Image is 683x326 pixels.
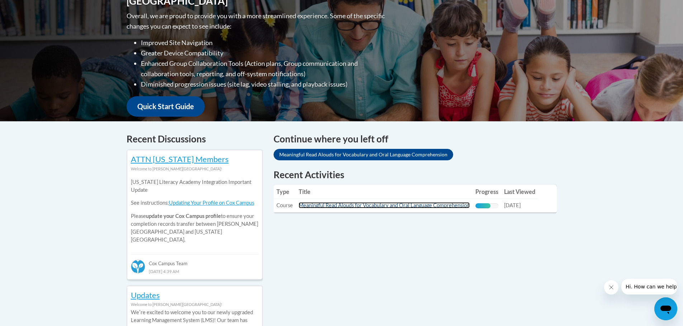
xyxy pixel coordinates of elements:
iframe: Message from company [621,279,677,295]
li: Diminished progression issues (site lag, video stalling, and playback issues) [141,79,386,89]
div: Welcome to [PERSON_NAME][GEOGRAPHIC_DATA]! [131,165,259,173]
th: Progress [473,185,501,199]
a: Updates [131,290,160,300]
div: [DATE] 4:39 AM [131,267,259,275]
div: Progress, % [475,203,491,208]
p: Overall, we are proud to provide you with a more streamlined experience. Some of the specific cha... [127,11,386,31]
a: Meaningful Read Alouds for Vocabulary and Oral Language Comprehension [299,202,470,208]
th: Last Viewed [501,185,538,199]
li: Greater Device Compatibility [141,48,386,58]
span: [DATE] [504,202,521,208]
a: ATTN [US_STATE] Members [131,154,229,164]
p: [US_STATE] Literacy Academy Integration Important Update [131,178,259,194]
th: Type [274,185,296,199]
img: Cox Campus Team [131,259,145,274]
b: update your Cox Campus profile [146,213,221,219]
iframe: Close message [604,280,618,295]
div: Cox Campus Team [131,254,259,267]
span: Course [276,202,293,208]
li: Improved Site Navigation [141,38,386,48]
a: Quick Start Guide [127,96,205,117]
a: Updating Your Profile on Cox Campus [169,200,254,206]
h1: Recent Activities [274,168,557,181]
p: See instructions: [131,199,259,207]
div: Welcome to [PERSON_NAME][GEOGRAPHIC_DATA]! [131,301,259,308]
th: Title [296,185,473,199]
div: Please to ensure your completion records transfer between [PERSON_NAME][GEOGRAPHIC_DATA] and [US_... [131,173,259,249]
li: Enhanced Group Collaboration Tools (Action plans, Group communication and collaboration tools, re... [141,58,386,79]
iframe: Button to launch messaging window [654,297,677,320]
span: Hi. How can we help? [4,5,58,11]
h4: Continue where you left off [274,132,557,146]
h4: Recent Discussions [127,132,263,146]
a: Meaningful Read Alouds for Vocabulary and Oral Language Comprehension [274,149,453,160]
